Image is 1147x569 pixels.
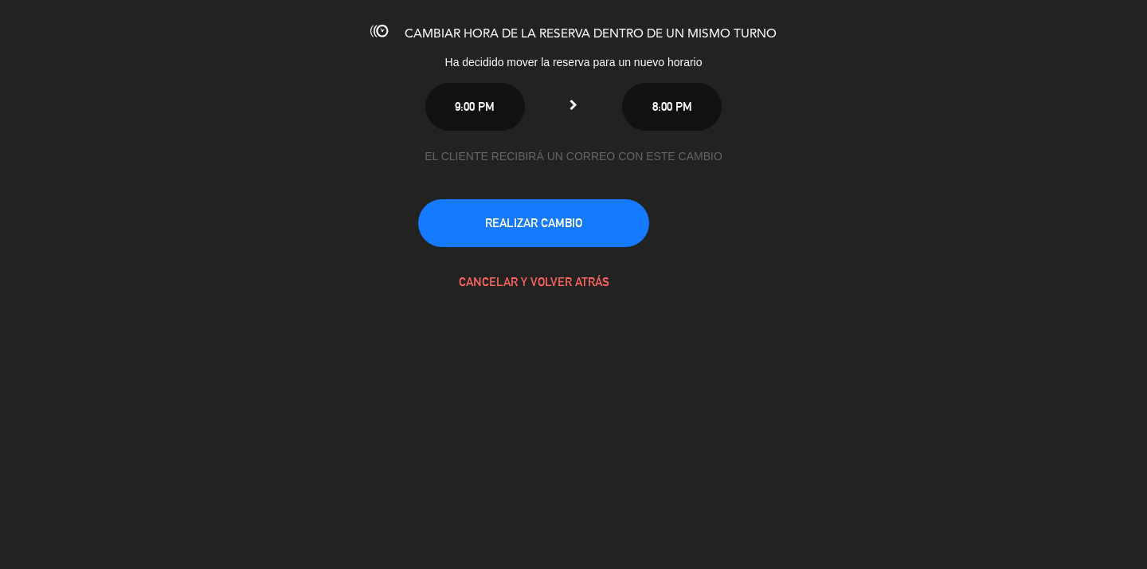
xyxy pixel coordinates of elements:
[418,258,649,306] button: CANCELAR Y VOLVER ATRÁS
[405,28,777,41] span: CAMBIAR HORA DE LA RESERVA DENTRO DE UN MISMO TURNO
[425,83,525,131] button: 9:00 PM
[418,199,649,247] button: REALIZAR CAMBIO
[622,83,722,131] button: 8:00 PM
[311,53,836,72] div: Ha decidido mover la reserva para un nuevo horario
[418,147,729,166] div: EL CLIENTE RECIBIRÁ UN CORREO CON ESTE CAMBIO
[455,100,495,113] span: 9:00 PM
[652,100,692,113] span: 8:00 PM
